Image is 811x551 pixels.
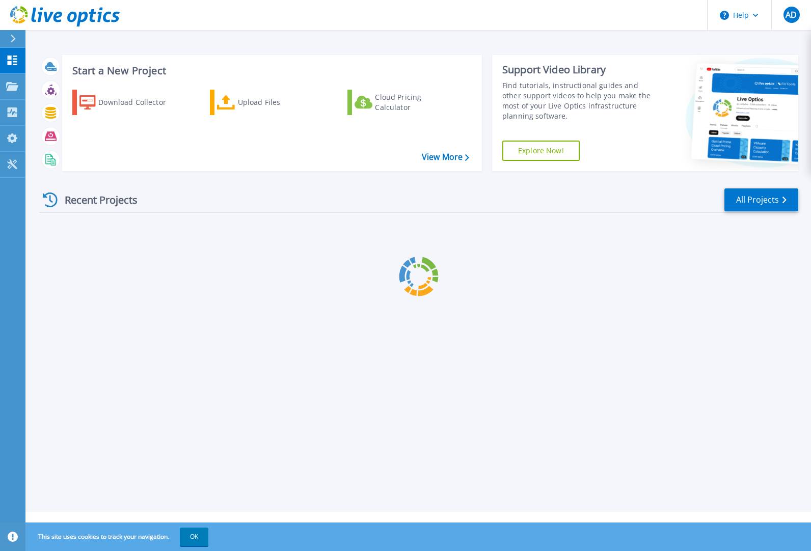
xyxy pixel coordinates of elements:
span: AD [786,11,797,19]
button: OK [180,528,208,546]
a: Cloud Pricing Calculator [347,90,461,115]
div: Recent Projects [39,187,151,212]
div: Download Collector [98,92,180,113]
h3: Start a New Project [72,65,469,76]
a: Download Collector [72,90,186,115]
a: Explore Now! [502,141,580,161]
span: This site uses cookies to track your navigation. [28,528,208,546]
div: Find tutorials, instructional guides and other support videos to help you make the most of your L... [502,80,657,121]
div: Upload Files [238,92,319,113]
div: Cloud Pricing Calculator [375,92,456,113]
a: Upload Files [210,90,323,115]
div: Support Video Library [502,63,657,76]
a: View More [422,152,469,162]
a: All Projects [724,188,798,211]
